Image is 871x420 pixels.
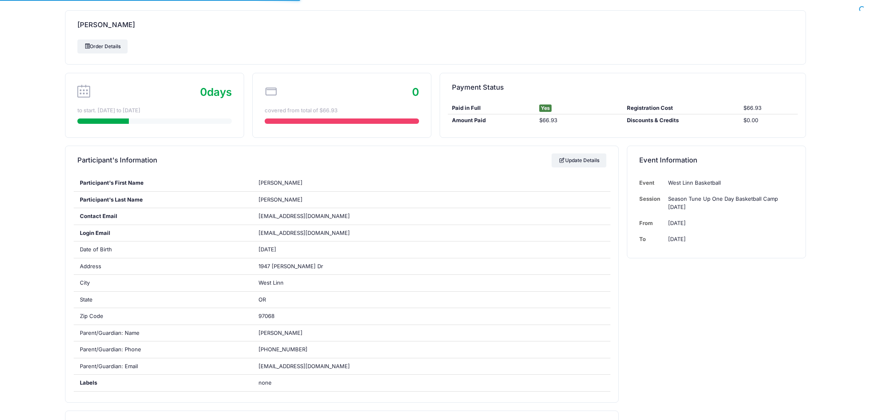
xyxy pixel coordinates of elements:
[259,246,276,253] span: [DATE]
[74,192,253,208] div: Participant's Last Name
[536,116,623,125] div: $66.93
[639,231,664,247] td: To
[448,116,535,125] div: Amount Paid
[259,213,350,219] span: [EMAIL_ADDRESS][DOMAIN_NAME]
[200,86,207,98] span: 0
[259,179,303,186] span: [PERSON_NAME]
[664,191,794,215] td: Season Tune Up One Day Basketball Camp [DATE]
[739,116,798,125] div: $0.00
[259,330,303,336] span: [PERSON_NAME]
[448,104,535,112] div: Paid in Full
[639,215,664,231] td: From
[74,275,253,291] div: City
[74,208,253,225] div: Contact Email
[539,104,552,112] span: Yes
[74,358,253,375] div: Parent/Guardian: Email
[77,39,128,53] a: Order Details
[259,229,361,237] span: [EMAIL_ADDRESS][DOMAIN_NAME]
[259,263,323,269] span: 1947 [PERSON_NAME] Dr
[74,175,253,191] div: Participant's First Name
[639,175,664,191] td: Event
[74,292,253,308] div: State
[259,313,275,319] span: 97068
[74,258,253,275] div: Address
[77,14,135,37] h4: [PERSON_NAME]
[77,149,157,172] h4: Participant's Information
[639,149,697,172] h4: Event Information
[74,325,253,341] div: Parent/Guardian: Name
[412,86,419,98] span: 0
[259,296,266,303] span: OR
[552,153,606,167] a: Update Details
[623,104,739,112] div: Registration Cost
[74,241,253,258] div: Date of Birth
[74,308,253,325] div: Zip Code
[739,104,798,112] div: $66.93
[74,341,253,358] div: Parent/Guardian: Phone
[259,279,284,286] span: West Linn
[259,379,361,387] span: none
[664,175,794,191] td: West Linn Basketball
[259,363,350,369] span: [EMAIL_ADDRESS][DOMAIN_NAME]
[265,107,419,115] div: covered from total of $66.93
[452,76,504,99] h4: Payment Status
[664,215,794,231] td: [DATE]
[639,191,664,215] td: Session
[664,231,794,247] td: [DATE]
[77,107,232,115] div: to start. [DATE] to [DATE]
[200,84,232,100] div: days
[259,196,303,203] span: [PERSON_NAME]
[74,225,253,241] div: Login Email
[74,375,253,391] div: Labels
[623,116,739,125] div: Discounts & Credits
[259,346,307,353] span: [PHONE_NUMBER]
